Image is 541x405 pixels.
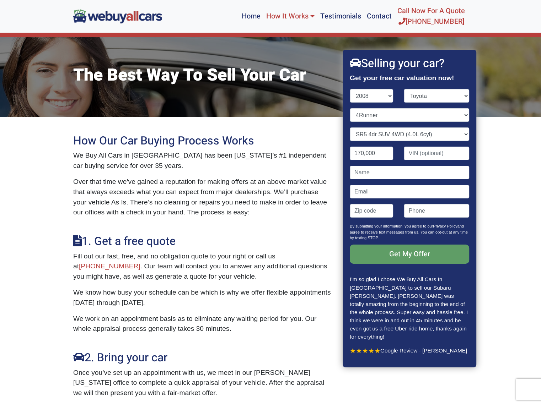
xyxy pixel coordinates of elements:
[73,351,333,365] h2: 2. Bring your car
[350,346,469,355] p: Google Review - [PERSON_NAME]
[73,177,333,218] p: Over that time we’ve gained a reputation for making offers at an above market value that always e...
[350,275,469,340] p: I’m so glad I chose We Buy All Cars In [GEOGRAPHIC_DATA] to sell our Subaru [PERSON_NAME]. [PERSO...
[350,89,469,275] form: Contact form
[364,3,395,30] a: Contact
[73,134,333,148] h2: How Our Car Buying Process Works
[433,224,457,228] a: Privacy Policy
[350,74,454,82] strong: Get your free car valuation now!
[350,223,469,245] p: By submitting your information, you agree to our and agree to receive text messages from us. You ...
[404,204,470,218] input: Phone
[350,166,469,179] input: Name
[73,235,333,248] h2: 1. Get a free quote
[350,245,469,264] input: Get My Offer
[263,3,317,30] a: How It Works
[317,3,364,30] a: Testimonials
[350,147,393,160] input: Mileage
[350,204,393,218] input: Zip code
[79,262,140,270] a: [PHONE_NUMBER]
[395,3,468,30] a: Call Now For A Quote[PHONE_NUMBER]
[73,368,333,398] p: Once you’ve set up an appointment with us, we meet in our [PERSON_NAME] [US_STATE] office to comp...
[73,65,333,86] h1: The Best Way To Sell Your Car
[350,57,469,70] h2: Selling your car?
[73,288,333,308] p: We know how busy your schedule can be which is why we offer flexible appointments [DATE] through ...
[73,150,333,171] p: We Buy All Cars in [GEOGRAPHIC_DATA] has been [US_STATE]’s #1 independent car buying service for ...
[350,185,469,198] input: Email
[404,147,470,160] input: VIN (optional)
[73,314,333,334] p: We work on an appointment basis as to eliminate any waiting period for you. Our whole appraisal p...
[73,251,333,282] p: Fill out our fast, free, and no obligation quote to your right or call us at . Our team will cont...
[73,9,162,23] img: We Buy All Cars in NJ logo
[239,3,263,30] a: Home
